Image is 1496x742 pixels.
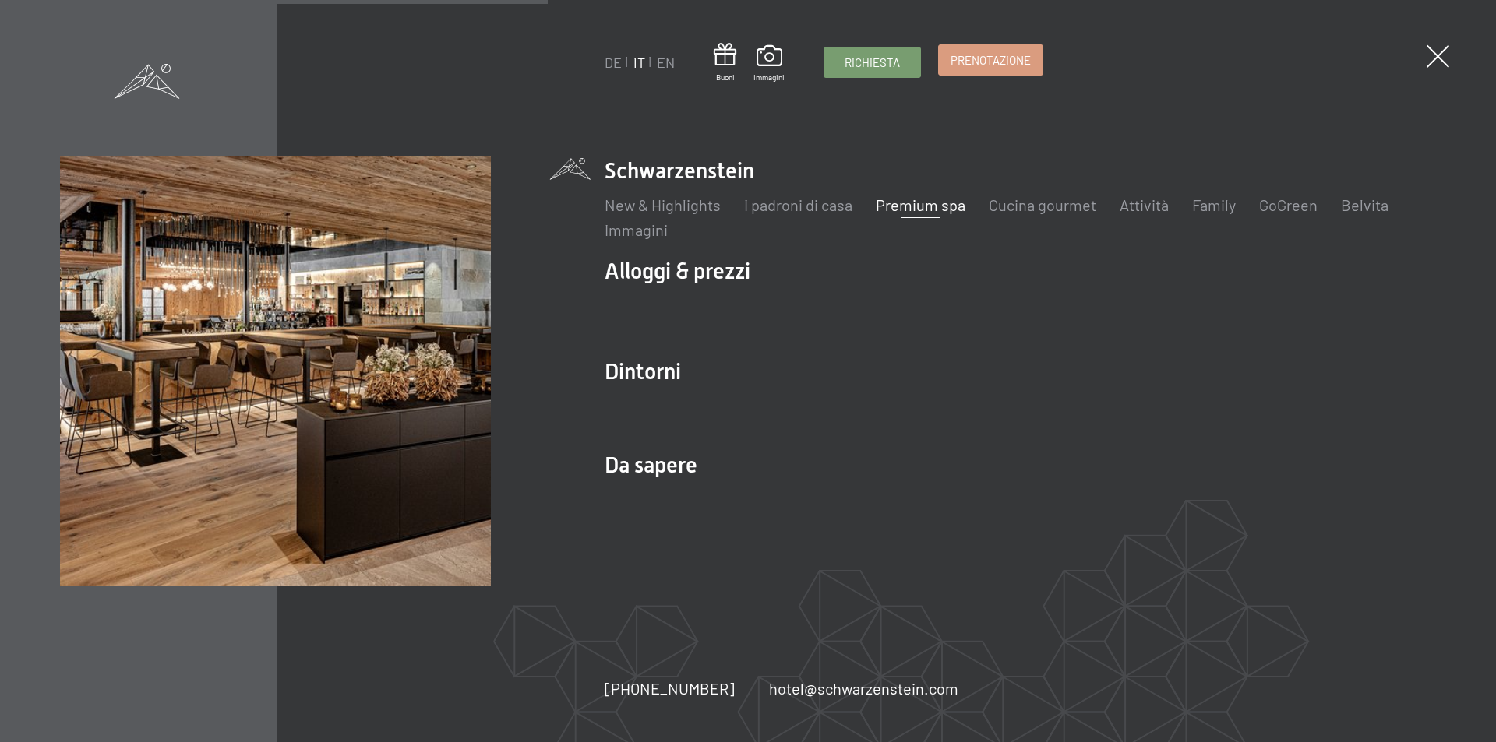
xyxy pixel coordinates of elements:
[876,195,965,214] a: Premium spa
[605,220,668,239] a: Immagini
[1192,195,1236,214] a: Family
[824,47,920,77] a: Richiesta
[1120,195,1169,214] a: Attività
[714,43,736,83] a: Buoni
[845,55,900,71] span: Richiesta
[657,54,675,71] a: EN
[744,195,852,214] a: I padroni di casa
[939,45,1043,75] a: Prenotazione
[753,45,785,83] a: Immagini
[769,677,958,699] a: hotel@schwarzenstein.com
[1341,195,1388,214] a: Belvita
[714,72,736,83] span: Buoni
[605,679,735,698] span: [PHONE_NUMBER]
[605,195,721,214] a: New & Highlights
[633,54,645,71] a: IT
[951,52,1031,69] span: Prenotazione
[989,195,1096,214] a: Cucina gourmet
[753,72,785,83] span: Immagini
[1259,195,1318,214] a: GoGreen
[605,54,622,71] a: DE
[605,677,735,699] a: [PHONE_NUMBER]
